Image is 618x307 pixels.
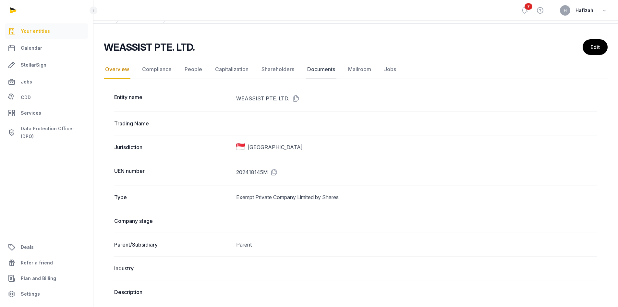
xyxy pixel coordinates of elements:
[21,290,40,298] span: Settings
[525,3,532,10] span: 7
[141,60,173,79] a: Compliance
[5,271,88,286] a: Plan and Billing
[214,60,250,79] a: Capitalization
[104,41,195,53] h2: WEASSIST PTE. LTD.
[21,259,53,267] span: Refer a friend
[114,217,231,225] dt: Company stage
[21,27,50,35] span: Your entities
[5,255,88,271] a: Refer a friend
[21,61,46,69] span: StellarSign
[21,78,32,86] span: Jobs
[236,167,597,177] dd: 202418145M
[260,60,296,79] a: Shareholders
[5,40,88,56] a: Calendar
[114,288,231,296] dt: Description
[104,60,130,79] a: Overview
[383,60,397,79] a: Jobs
[21,125,85,140] span: Data Protection Officer (DPO)
[564,8,567,12] span: H
[248,143,303,151] span: [GEOGRAPHIC_DATA]
[236,241,597,249] dd: Parent
[21,94,31,101] span: CDD
[21,243,34,251] span: Deals
[236,93,597,104] dd: WEASSIST PTE. LTD.
[583,39,608,55] a: Edit
[21,109,41,117] span: Services
[5,23,88,39] a: Your entities
[306,60,336,79] a: Documents
[347,60,372,79] a: Mailroom
[114,120,231,127] dt: Trading Name
[5,105,88,121] a: Services
[5,74,88,90] a: Jobs
[5,286,88,302] a: Settings
[114,143,231,151] dt: Jurisdiction
[21,44,42,52] span: Calendar
[5,57,88,73] a: StellarSign
[5,239,88,255] a: Deals
[104,60,608,79] nav: Tabs
[114,193,231,201] dt: Type
[114,93,231,104] dt: Entity name
[183,60,203,79] a: People
[560,5,570,16] button: H
[21,275,56,282] span: Plan and Billing
[114,241,231,249] dt: Parent/Subsidiary
[576,6,593,14] span: Hafizah
[5,122,88,143] a: Data Protection Officer (DPO)
[5,91,88,104] a: CDD
[114,264,231,272] dt: Industry
[114,167,231,177] dt: UEN number
[586,276,618,307] iframe: Chat Widget
[236,193,597,201] dd: Exempt Private Company Limited by Shares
